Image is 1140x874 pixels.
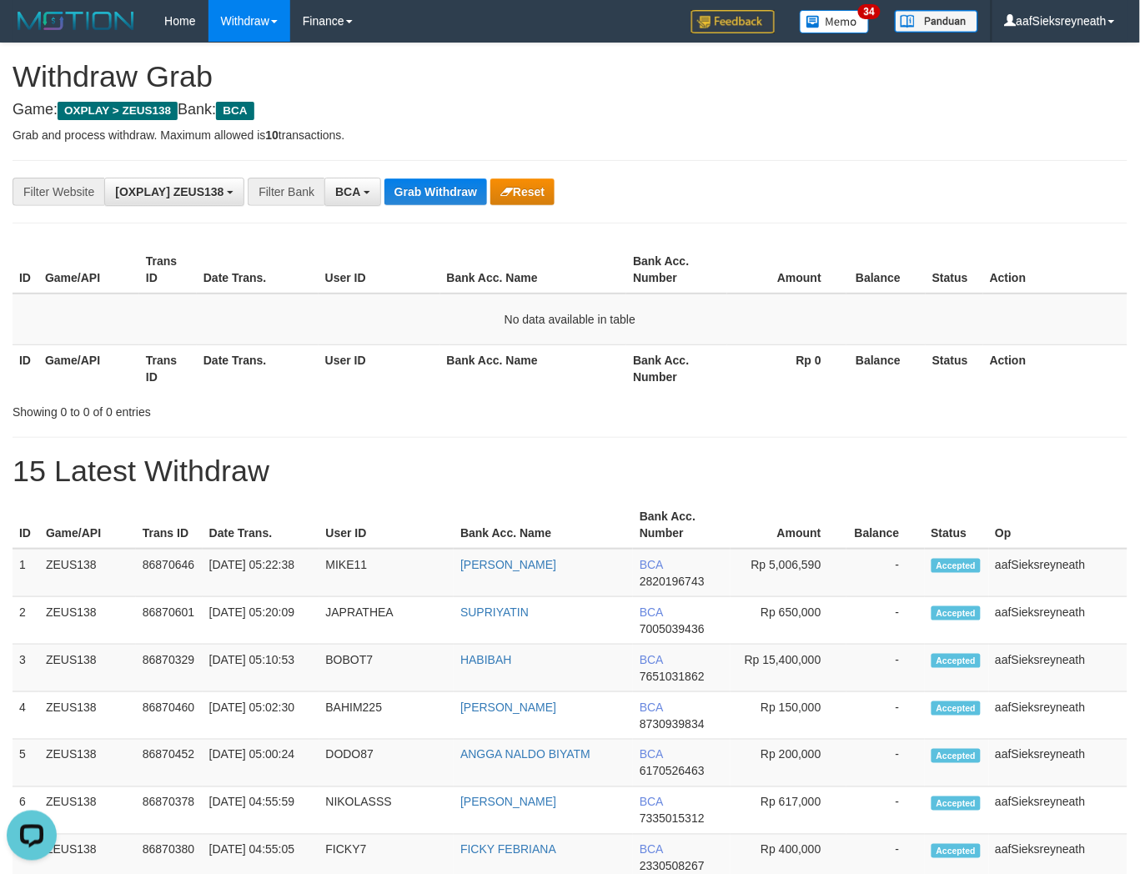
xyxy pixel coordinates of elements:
td: JAPRATHEA [319,597,454,645]
td: MIKE11 [319,549,454,597]
td: ZEUS138 [39,549,136,597]
td: 5 [13,740,39,787]
td: aafSieksreyneath [989,692,1127,740]
img: panduan.png [895,10,978,33]
td: [DATE] 05:10:53 [203,645,319,692]
td: ZEUS138 [39,692,136,740]
th: Game/API [38,344,139,392]
img: Button%20Memo.svg [800,10,870,33]
td: 2 [13,597,39,645]
th: Date Trans. [203,501,319,549]
a: [PERSON_NAME] [460,558,556,571]
button: Reset [490,178,555,205]
th: User ID [319,246,440,294]
th: Bank Acc. Name [454,501,633,549]
th: Game/API [38,246,139,294]
button: BCA [324,178,381,206]
th: Bank Acc. Number [626,344,727,392]
td: 1 [13,549,39,597]
td: NIKOLASSS [319,787,454,835]
span: Copy 2820196743 to clipboard [640,575,705,588]
div: Filter Bank [248,178,324,206]
td: 4 [13,692,39,740]
td: [DATE] 05:20:09 [203,597,319,645]
th: Game/API [39,501,136,549]
th: Trans ID [139,246,197,294]
th: Trans ID [139,344,197,392]
td: - [846,645,925,692]
th: Status [926,344,983,392]
td: ZEUS138 [39,787,136,835]
div: Filter Website [13,178,104,206]
td: Rp 5,006,590 [731,549,846,597]
th: Date Trans. [197,246,319,294]
th: Amount [731,501,846,549]
span: BCA [640,796,663,809]
th: Rp 0 [727,344,846,392]
a: ANGGA NALDO BIYATM [460,748,590,761]
td: DODO87 [319,740,454,787]
a: SUPRIYATIN [460,605,529,619]
span: Accepted [932,796,982,811]
span: Copy 8730939834 to clipboard [640,717,705,731]
span: 34 [858,4,881,19]
a: [PERSON_NAME] [460,701,556,714]
strong: 10 [265,128,279,142]
td: - [846,549,925,597]
td: 86870460 [136,692,203,740]
td: 6 [13,787,39,835]
td: - [846,787,925,835]
span: Accepted [932,606,982,620]
button: [OXPLAY] ZEUS138 [104,178,244,206]
td: 3 [13,645,39,692]
span: Accepted [932,749,982,763]
th: Op [989,501,1127,549]
span: Copy 7651031862 to clipboard [640,670,705,683]
th: Bank Acc. Number [633,501,731,549]
div: Showing 0 to 0 of 0 entries [13,397,463,420]
td: [DATE] 05:00:24 [203,740,319,787]
td: 86870378 [136,787,203,835]
span: Accepted [932,701,982,716]
img: MOTION_logo.png [13,8,139,33]
h4: Game: Bank: [13,102,1127,118]
td: ZEUS138 [39,740,136,787]
th: Status [925,501,989,549]
button: Grab Withdraw [384,178,487,205]
th: Action [983,246,1127,294]
td: Rp 617,000 [731,787,846,835]
td: Rp 15,400,000 [731,645,846,692]
td: aafSieksreyneath [989,787,1127,835]
span: Copy 7005039436 to clipboard [640,622,705,635]
span: BCA [335,185,360,198]
th: User ID [319,501,454,549]
th: Balance [846,501,925,549]
td: No data available in table [13,294,1127,345]
th: Balance [846,246,926,294]
td: Rp 650,000 [731,597,846,645]
span: Copy 6170526463 to clipboard [640,765,705,778]
span: Copy 2330508267 to clipboard [640,860,705,873]
th: Balance [846,344,926,392]
span: [OXPLAY] ZEUS138 [115,185,223,198]
th: Bank Acc. Name [440,344,627,392]
td: aafSieksreyneath [989,597,1127,645]
h1: 15 Latest Withdraw [13,455,1127,488]
span: OXPLAY > ZEUS138 [58,102,178,120]
h1: Withdraw Grab [13,60,1127,93]
th: Amount [727,246,846,294]
td: Rp 150,000 [731,692,846,740]
td: 86870601 [136,597,203,645]
td: - [846,740,925,787]
td: BOBOT7 [319,645,454,692]
th: Action [983,344,1127,392]
td: [DATE] 05:22:38 [203,549,319,597]
td: [DATE] 05:02:30 [203,692,319,740]
td: 86870646 [136,549,203,597]
span: BCA [640,558,663,571]
span: Accepted [932,654,982,668]
a: [PERSON_NAME] [460,796,556,809]
td: ZEUS138 [39,645,136,692]
td: 86870452 [136,740,203,787]
th: ID [13,344,38,392]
